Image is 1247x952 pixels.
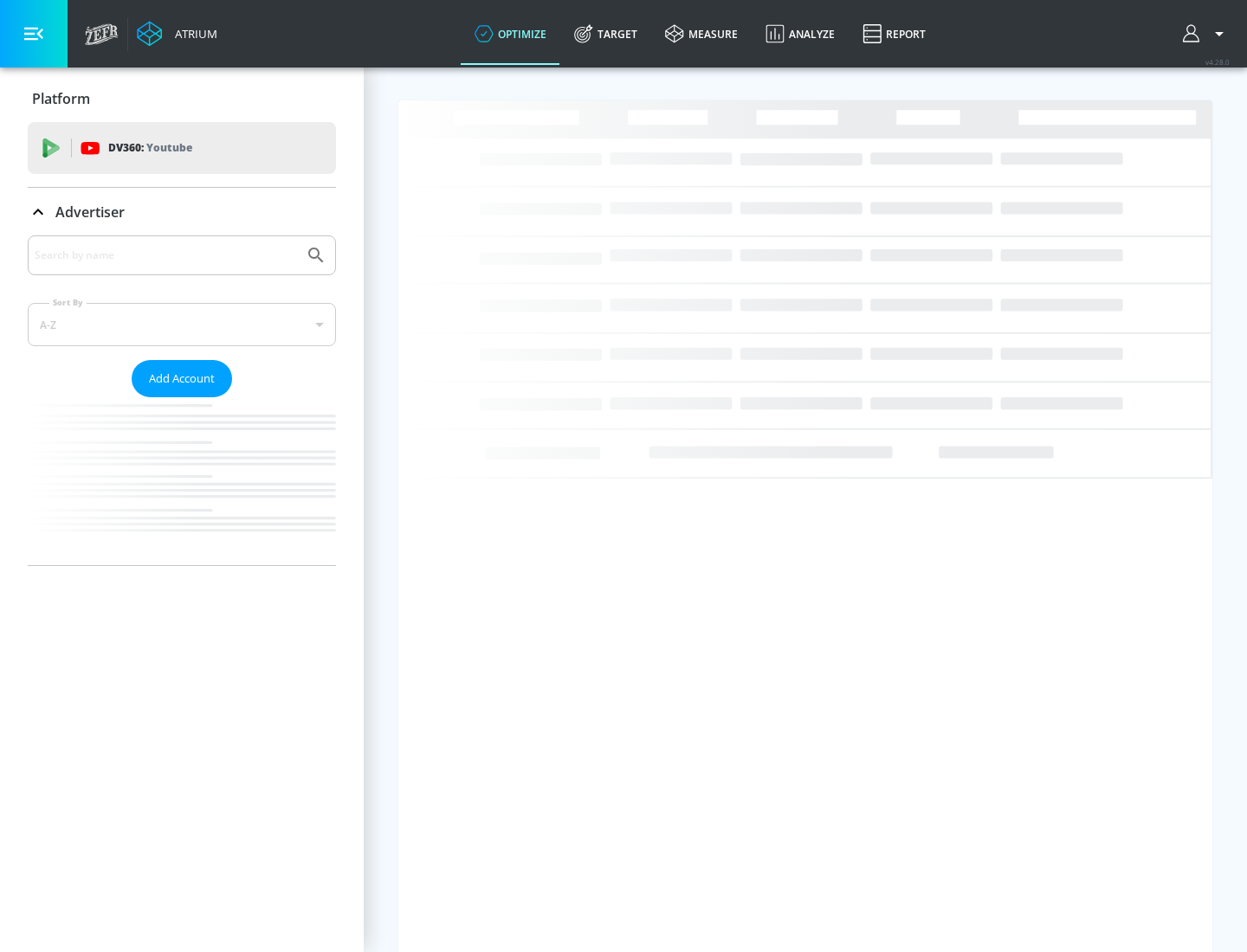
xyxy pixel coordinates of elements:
[108,138,192,158] p: DV360:
[137,21,217,47] a: Atrium
[560,3,651,65] a: Target
[32,89,90,108] p: Platform
[55,203,125,222] p: Advertiser
[28,397,336,565] nav: list of Advertiser
[149,369,215,389] span: Add Account
[28,235,336,565] div: Advertiser
[49,297,87,308] label: Sort By
[28,122,336,174] div: DV360: Youtube
[849,3,940,65] a: Report
[132,360,232,397] button: Add Account
[752,3,849,65] a: Analyze
[461,3,560,65] a: optimize
[146,138,192,157] p: Youtube
[1205,57,1230,67] span: v 4.28.0
[28,74,336,123] div: Platform
[28,188,336,236] div: Advertiser
[28,303,336,346] div: A-Z
[651,3,752,65] a: measure
[35,244,297,267] input: Search by name
[168,26,217,42] div: Atrium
